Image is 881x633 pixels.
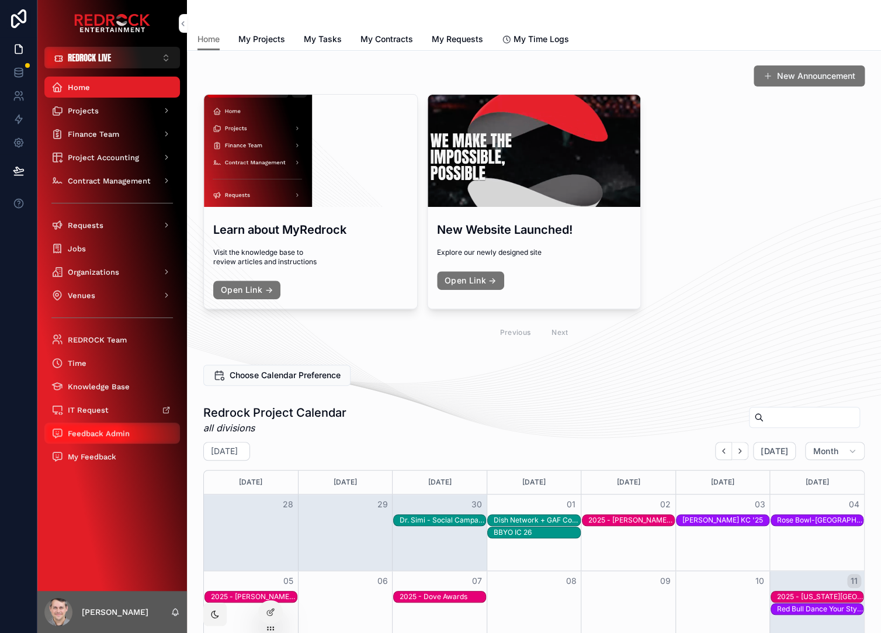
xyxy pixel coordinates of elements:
[489,471,580,494] div: [DATE]
[777,592,863,601] div: 2025 - [US_STATE][GEOGRAPHIC_DATA][DEMOGRAPHIC_DATA]
[805,442,865,461] button: Month
[68,176,151,186] span: Contract Management
[360,33,413,45] span: My Contracts
[715,442,732,460] button: Back
[213,221,408,238] h3: Learn about MyRedrock
[847,497,861,511] button: 04
[230,369,341,381] span: Choose Calendar Preference
[432,33,483,45] span: My Requests
[658,497,672,511] button: 02
[494,528,580,537] div: BBYO IC 26
[68,358,86,368] span: Time
[203,365,351,386] button: Choose Calendar Preference
[682,516,768,525] div: [PERSON_NAME] KC '25
[68,106,99,116] span: Projects
[203,421,346,435] em: all divisions
[44,100,180,121] a: Projects
[44,423,180,444] a: Feedback Admin
[203,404,346,421] h1: Redrock Project Calendar
[68,428,130,438] span: Feedback Admin
[753,574,767,588] button: 10
[68,82,90,92] span: Home
[376,574,390,588] button: 06
[238,33,285,45] span: My Projects
[514,33,569,45] span: My Time Logs
[376,497,390,511] button: 29
[68,382,130,392] span: Knowledge Base
[211,592,297,602] div: 2025 - Harper Collins Rise and Renew Marketing
[813,446,838,456] span: Month
[44,352,180,373] a: Time
[432,29,483,52] a: My Requests
[304,29,342,52] a: My Tasks
[564,497,578,511] button: 01
[68,335,127,345] span: REDROCK Team
[682,515,768,525] div: Chappell Roan KC '25
[588,516,674,525] div: 2025 - [PERSON_NAME][GEOGRAPHIC_DATA]
[211,445,238,457] h2: [DATE]
[427,94,641,309] a: New Website Launched!Explore our newly designed siteOpen Link →
[44,123,180,144] a: Finance Team
[777,516,863,525] div: Rose Bowl-[GEOGRAPHIC_DATA]-[GEOGRAPHIC_DATA]
[753,442,796,461] button: [DATE]
[470,497,484,511] button: 30
[44,376,180,397] a: Knowledge Base
[300,471,391,494] div: [DATE]
[44,238,180,259] a: Jobs
[213,281,280,299] a: Open Link →
[564,574,578,588] button: 08
[400,592,485,602] div: 2025 - Dove Awards
[44,261,180,282] a: Organizations
[68,267,119,277] span: Organizations
[754,65,865,87] button: New Announcement
[437,248,632,257] span: Explore our newly designed site
[281,497,295,511] button: 28
[588,515,674,525] div: 2025 - Faulkner University
[44,215,180,236] a: Requests
[494,516,580,525] div: Dish Network + GAF Commercial 2025
[211,592,297,601] div: 2025 - [PERSON_NAME] [PERSON_NAME] Rise and Renew Marketing
[772,471,862,494] div: [DATE]
[44,77,180,98] a: Home
[68,129,119,139] span: Finance Team
[68,290,95,300] span: Venues
[777,604,863,614] div: Red Bull Dance Your Style – World Final ’25
[44,329,180,350] a: REDROCK Team
[583,471,674,494] div: [DATE]
[68,405,109,415] span: IT Request
[777,592,863,602] div: 2025 - Colorado Christian Academy
[44,446,180,467] a: My Feedback
[732,442,748,460] button: Next
[213,248,408,267] span: Visit the knowledge base to review articles and instructions
[238,29,285,52] a: My Projects
[44,47,180,68] button: Select Button
[847,574,861,588] button: 11
[678,471,768,494] div: [DATE]
[44,399,180,420] a: IT Request
[400,592,485,601] div: 2025 - Dove Awards
[44,285,180,306] a: Venues
[206,471,296,494] div: [DATE]
[502,29,569,52] a: My Time Logs
[68,51,111,64] span: REDROCK LIVE
[400,516,485,525] div: Dr. Simi - Social Campaign
[68,220,103,230] span: Requests
[44,147,180,168] a: Project Accounting
[68,153,139,162] span: Project Accounting
[360,29,413,52] a: My Contracts
[82,606,148,618] p: [PERSON_NAME]
[204,95,417,207] div: Screenshot-2025-08-19-at-2.09.49-PM.png
[197,29,220,51] a: Home
[761,446,788,456] span: [DATE]
[658,574,672,588] button: 09
[74,14,150,33] img: App logo
[494,527,580,538] div: BBYO IC 26
[777,515,863,525] div: Rose Bowl-UCLA-Penn State
[281,574,295,588] button: 05
[68,244,86,254] span: Jobs
[197,33,220,45] span: Home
